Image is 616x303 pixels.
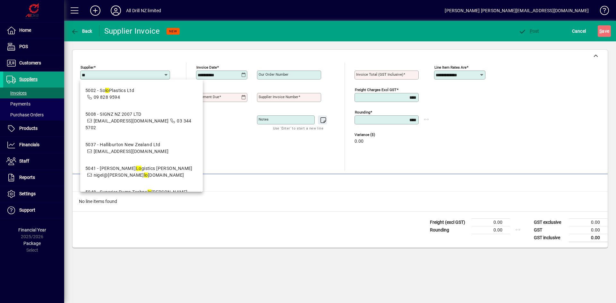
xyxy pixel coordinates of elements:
td: GST [531,226,569,234]
span: NEW [169,29,177,33]
span: Variance ($) [355,133,393,137]
button: Profile [106,5,126,16]
td: Rounding [427,226,472,234]
button: Post [517,25,541,37]
a: Invoices [3,88,64,98]
mat-hint: Use 'Enter' to start a new line [273,124,323,132]
button: Cancel [570,25,588,37]
span: Payments [6,101,30,106]
span: Back [71,29,92,34]
div: Supplier Invoice [104,26,160,36]
a: Financials [3,137,64,153]
span: Suppliers [19,77,38,82]
div: [PERSON_NAME] [PERSON_NAME][EMAIL_ADDRESS][DOMAIN_NAME] [445,5,589,16]
mat-label: Invoice date [196,65,217,70]
app-page-header-button: Back [64,25,99,37]
div: All Drill NZ limited [126,5,161,16]
div: 5048 - Superior Pump Techno [PERSON_NAME] [85,189,198,196]
a: Support [3,202,64,218]
mat-label: Our order number [259,72,288,77]
td: GST inclusive [531,234,569,242]
td: 0.00 [472,218,510,226]
div: No line items found [73,192,608,211]
button: Save [598,25,611,37]
td: Freight (excl GST) [427,218,472,226]
a: Purchase Orders [3,109,64,120]
span: POS [19,44,28,49]
span: Support [19,207,35,213]
span: nigel@[PERSON_NAME] [DOMAIN_NAME] [94,173,184,178]
span: 09 828 9594 [94,95,120,100]
div: 5002 - So Plastics Ltd [85,87,134,94]
td: 0.00 [569,234,608,242]
a: Customers [3,55,64,71]
mat-option: 5002 - Solo Plastics Ltd [80,82,203,106]
em: lo [148,189,151,195]
a: Home [3,22,64,38]
span: Settings [19,191,36,196]
span: Staff [19,158,29,164]
mat-label: Freight charges excl GST [355,88,397,92]
mat-label: Supplier [81,65,94,70]
span: Customers [19,60,41,65]
em: lo [105,88,109,93]
mat-option: 5041 - Walker Logistics Hamilton [80,160,203,184]
a: Settings [3,186,64,202]
span: [EMAIL_ADDRESS][DOMAIN_NAME] [94,149,169,154]
button: Add [85,5,106,16]
td: 0.00 [569,218,608,226]
span: [EMAIL_ADDRESS][DOMAIN_NAME] [94,118,169,123]
span: Purchase Orders [6,112,44,117]
span: Financials [19,142,39,147]
span: Cancel [572,26,586,36]
span: ave [599,26,609,36]
span: Reports [19,175,35,180]
span: Home [19,28,31,33]
span: Package [23,241,41,246]
a: Knowledge Base [595,1,608,22]
td: GST exclusive [531,218,569,226]
a: Products [3,121,64,137]
mat-label: Notes [259,117,269,122]
button: Back [69,25,94,37]
span: Invoices [6,90,27,96]
mat-option: 5008 - SIGNZ NZ 2007 LTD [80,106,203,136]
td: 0.00 [472,226,510,234]
mat-label: Invoice Total (GST inclusive) [356,72,403,77]
em: Lo [136,166,141,171]
a: POS [3,39,64,55]
td: 0.00 [569,226,608,234]
mat-option: 5037 - Halliburton New Zealand Ltd [80,136,203,160]
mat-label: Line item rates are [434,65,466,70]
span: ost [518,29,539,34]
em: lo [144,173,148,178]
a: Staff [3,153,64,169]
a: Payments [3,98,64,109]
span: Financial Year [18,227,46,232]
div: 5008 - SIGNZ NZ 2007 LTD [85,111,198,118]
div: 5041 - [PERSON_NAME] gistics [PERSON_NAME] [85,165,193,172]
span: S [599,29,602,34]
span: Products [19,126,38,131]
span: P [530,29,533,34]
mat-label: Rounding [355,110,370,114]
span: 0.00 [355,139,364,144]
mat-option: 5048 - Superior Pump Technologies [80,184,203,214]
a: Reports [3,170,64,186]
div: 5037 - Halliburton New Zealand Ltd [85,141,169,148]
mat-label: Supplier invoice number [259,95,298,99]
mat-label: Payment due [198,95,219,99]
